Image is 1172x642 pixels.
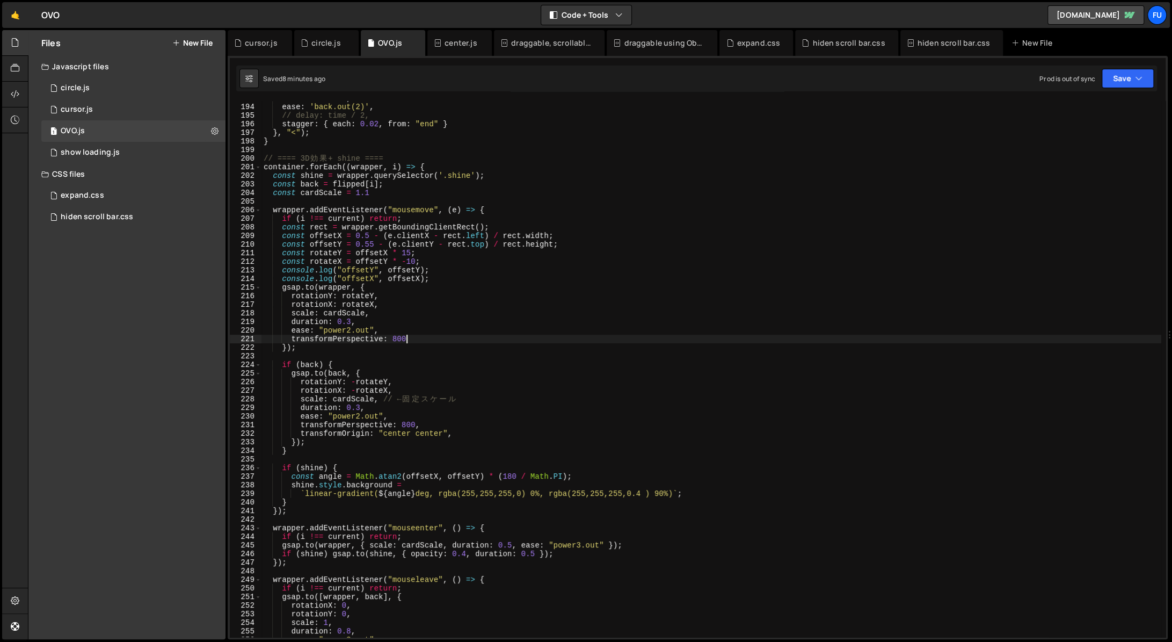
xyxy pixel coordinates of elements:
div: 199 [230,146,261,154]
button: Save [1102,69,1154,88]
div: 216 [230,292,261,300]
div: 249 [230,575,261,584]
div: 198 [230,137,261,146]
div: 253 [230,610,261,618]
div: 230 [230,412,261,421]
div: Javascript files [28,56,225,77]
div: expand.css [41,185,225,206]
div: 195 [230,111,261,120]
div: 227 [230,386,261,395]
div: 232 [230,429,261,438]
a: Fu [1147,5,1167,25]
div: 251 [230,593,261,601]
div: 252 [230,601,261,610]
div: 229 [230,403,261,412]
div: 200 [230,154,261,163]
div: 219 [230,318,261,326]
div: 202 [230,171,261,180]
div: 213 [230,266,261,275]
div: 220 [230,326,261,335]
div: expand.css [61,191,104,200]
div: 234 [230,446,261,455]
div: show loading.js [61,148,120,157]
div: 17267/48012.js [41,99,225,120]
div: 225 [230,369,261,378]
div: 205 [230,197,261,206]
div: 17267/47848.js [41,120,225,142]
div: 204 [230,189,261,197]
div: hiden scroll bar.css [812,38,885,48]
div: 212 [230,257,261,266]
div: 254 [230,618,261,627]
div: 244 [230,532,261,541]
span: 1 [50,128,57,136]
div: draggable, scrollable.js [511,38,592,48]
div: draggable using Observer.css [624,38,704,48]
div: 246 [230,550,261,558]
div: 240 [230,498,261,507]
div: 236 [230,464,261,472]
div: expand.css [737,38,781,48]
div: 194 [230,103,261,111]
div: 206 [230,206,261,214]
div: 245 [230,541,261,550]
div: 231 [230,421,261,429]
div: 197 [230,128,261,137]
div: 255 [230,627,261,636]
div: circle.js [311,38,340,48]
div: 209 [230,232,261,240]
div: hiden scroll bar.css [61,212,133,222]
div: 211 [230,249,261,257]
div: 238 [230,481,261,489]
div: center.js [445,38,477,48]
div: 242 [230,515,261,524]
div: 210 [230,240,261,249]
button: New File [172,39,213,47]
div: 233 [230,438,261,446]
div: 223 [230,352,261,360]
div: 241 [230,507,261,515]
div: 247 [230,558,261,567]
div: 221 [230,335,261,343]
div: 214 [230,275,261,283]
div: 17267/48011.js [41,142,225,163]
div: 208 [230,223,261,232]
div: hiden scroll bar.css [918,38,990,48]
div: 207 [230,214,261,223]
div: CSS files [28,163,225,185]
div: 250 [230,584,261,593]
button: Code + Tools [541,5,631,25]
a: 🤙 [2,2,28,28]
div: 201 [230,163,261,171]
div: OVO.js [378,38,402,48]
div: Prod is out of sync [1039,74,1095,83]
div: 226 [230,378,261,386]
div: 217 [230,300,261,309]
a: [DOMAIN_NAME] [1047,5,1144,25]
div: Saved [263,74,325,83]
div: 196 [230,120,261,128]
div: New File [1011,38,1057,48]
div: 228 [230,395,261,403]
div: circle.js [61,83,90,93]
div: cursor.js [61,105,93,114]
div: OVO [41,9,60,21]
div: OVO.js [61,126,85,136]
div: 8 minutes ago [282,74,325,83]
div: 237 [230,472,261,481]
div: 203 [230,180,261,189]
div: 243 [230,524,261,532]
div: 218 [230,309,261,318]
div: 239 [230,489,261,498]
div: 17267/47816.css [41,206,225,228]
div: 215 [230,283,261,292]
div: circle.js [41,77,225,99]
h2: Files [41,37,61,49]
div: 222 [230,343,261,352]
div: 224 [230,360,261,369]
div: cursor.js [245,38,277,48]
div: 248 [230,567,261,575]
div: 235 [230,455,261,464]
